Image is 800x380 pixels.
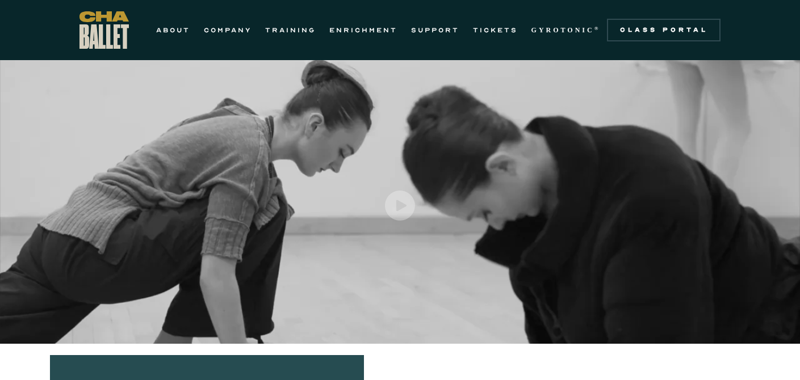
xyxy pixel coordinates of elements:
[204,23,252,37] a: COMPANY
[473,23,518,37] a: TICKETS
[79,11,129,49] a: home
[265,23,316,37] a: TRAINING
[594,26,601,31] sup: ®
[329,23,397,37] a: ENRICHMENT
[531,26,594,34] strong: GYROTONIC
[607,19,721,41] a: Class Portal
[614,26,714,35] div: Class Portal
[156,23,190,37] a: ABOUT
[411,23,459,37] a: SUPPORT
[531,23,601,37] a: GYROTONIC®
